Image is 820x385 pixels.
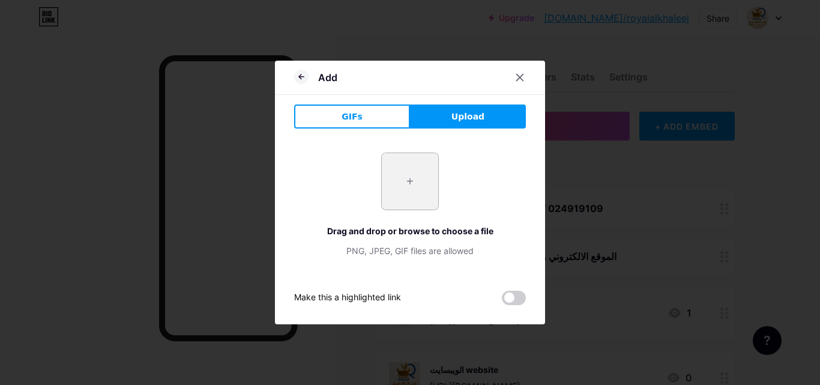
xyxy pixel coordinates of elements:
div: Add [318,70,337,85]
span: Upload [451,111,484,123]
div: Make this a highlighted link [294,291,401,305]
div: PNG, JPEG, GIF files are allowed [294,244,526,257]
button: GIFs [294,105,410,129]
button: Upload [410,105,526,129]
span: GIFs [342,111,363,123]
div: Drag and drop or browse to choose a file [294,225,526,237]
